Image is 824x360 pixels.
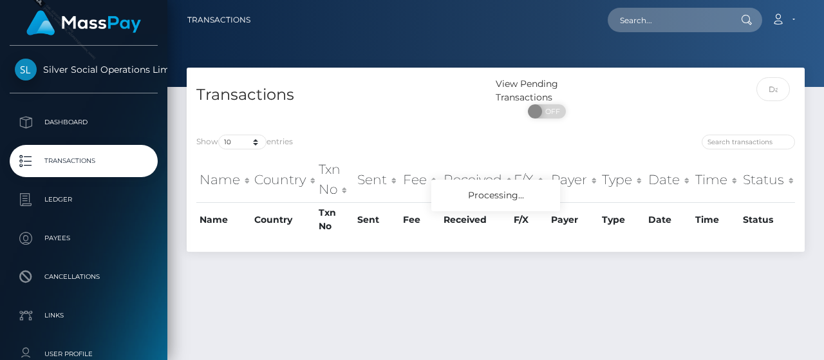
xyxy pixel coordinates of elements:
[251,156,315,202] th: Country
[354,202,400,236] th: Sent
[510,202,548,236] th: F/X
[15,190,153,209] p: Ledger
[496,77,599,104] div: View Pending Transactions
[315,156,354,202] th: Txn No
[645,202,692,236] th: Date
[15,306,153,325] p: Links
[599,156,644,202] th: Type
[510,156,548,202] th: F/X
[440,202,510,236] th: Received
[599,202,644,236] th: Type
[692,156,740,202] th: Time
[26,10,141,35] img: MassPay Logo
[15,151,153,171] p: Transactions
[10,222,158,254] a: Payees
[431,180,560,211] div: Processing...
[702,135,795,149] input: Search transactions
[10,145,158,177] a: Transactions
[548,202,599,236] th: Payer
[196,84,486,106] h4: Transactions
[692,202,740,236] th: Time
[10,64,158,75] span: Silver Social Operations Limited
[354,156,400,202] th: Sent
[251,202,315,236] th: Country
[400,156,440,202] th: Fee
[10,106,158,138] a: Dashboard
[196,135,293,149] label: Show entries
[10,184,158,216] a: Ledger
[535,104,567,118] span: OFF
[548,156,599,202] th: Payer
[187,6,250,33] a: Transactions
[10,261,158,293] a: Cancellations
[740,156,795,202] th: Status
[440,156,510,202] th: Received
[645,156,692,202] th: Date
[400,202,440,236] th: Fee
[315,202,354,236] th: Txn No
[10,299,158,332] a: Links
[218,135,267,149] select: Showentries
[756,77,791,101] input: Date filter
[15,229,153,248] p: Payees
[15,113,153,132] p: Dashboard
[196,156,251,202] th: Name
[15,59,37,81] img: Silver Social Operations Limited
[15,267,153,287] p: Cancellations
[608,8,729,32] input: Search...
[196,202,251,236] th: Name
[740,202,795,236] th: Status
